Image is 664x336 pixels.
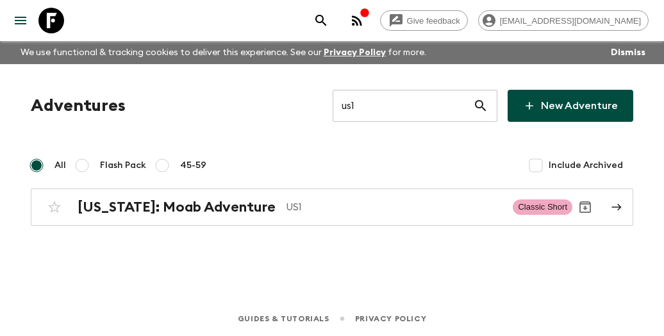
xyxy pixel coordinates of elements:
span: [EMAIL_ADDRESS][DOMAIN_NAME] [493,16,648,26]
h2: [US_STATE]: Moab Adventure [78,199,276,215]
button: menu [8,8,33,33]
button: Archive [572,194,598,220]
span: 45-59 [180,159,206,172]
div: [EMAIL_ADDRESS][DOMAIN_NAME] [478,10,649,31]
span: Flash Pack [100,159,146,172]
button: search adventures [308,8,334,33]
span: Classic Short [513,199,572,215]
span: Give feedback [400,16,467,26]
button: Dismiss [608,44,649,62]
span: Include Archived [549,159,623,172]
h1: Adventures [31,93,126,119]
a: Privacy Policy [324,48,386,57]
a: [US_STATE]: Moab AdventureUS1Classic ShortArchive [31,189,633,226]
a: Guides & Tutorials [238,312,329,326]
span: All [54,159,66,172]
a: Give feedback [380,10,468,31]
a: New Adventure [508,90,633,122]
p: We use functional & tracking cookies to deliver this experience. See our for more. [15,41,431,64]
p: US1 [286,199,502,215]
a: Privacy Policy [355,312,426,326]
input: e.g. AR1, Argentina [333,88,473,124]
